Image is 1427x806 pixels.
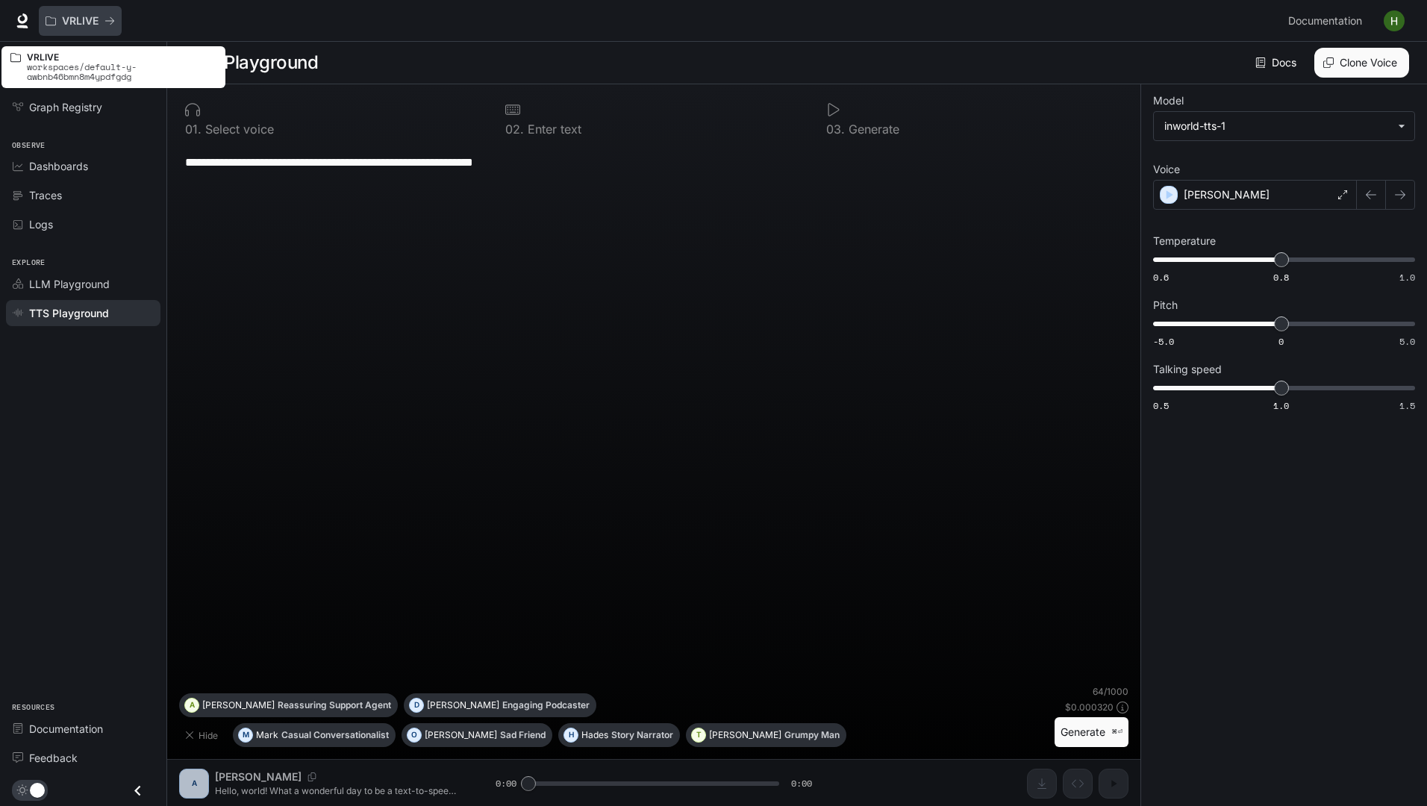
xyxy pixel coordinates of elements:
[29,158,88,174] span: Dashboards
[1252,48,1302,78] a: Docs
[692,723,705,747] div: T
[784,731,840,740] p: Grumpy Man
[1055,717,1128,748] button: Generate⌘⏎
[29,721,103,737] span: Documentation
[1399,271,1415,284] span: 1.0
[278,701,391,710] p: Reassuring Support Agent
[27,52,216,62] p: VRLIVE
[6,300,160,326] a: TTS Playground
[6,182,160,208] a: Traces
[281,731,389,740] p: Casual Conversationalist
[404,693,596,717] button: D[PERSON_NAME]Engaging Podcaster
[564,723,578,747] div: H
[6,94,160,120] a: Graph Registry
[410,693,423,717] div: D
[1314,48,1409,78] button: Clone Voice
[826,123,845,135] p: 0 3 .
[6,211,160,237] a: Logs
[29,305,109,321] span: TTS Playground
[179,693,398,717] button: A[PERSON_NAME]Reassuring Support Agent
[1153,335,1174,348] span: -5.0
[29,216,53,232] span: Logs
[239,723,252,747] div: M
[256,731,278,740] p: Mark
[1278,335,1284,348] span: 0
[1065,701,1114,713] p: $ 0.000320
[524,123,581,135] p: Enter text
[39,6,122,36] button: All workspaces
[500,731,546,740] p: Sad Friend
[233,723,396,747] button: MMarkCasual Conversationalist
[1153,164,1180,175] p: Voice
[1154,112,1414,140] div: inworld-tts-1
[29,187,62,203] span: Traces
[1384,10,1405,31] img: User avatar
[29,276,110,292] span: LLM Playground
[408,723,421,747] div: O
[29,99,102,115] span: Graph Registry
[62,15,99,28] p: VRLIVE
[558,723,680,747] button: HHadesStory Narrator
[6,716,160,742] a: Documentation
[1399,399,1415,412] span: 1.5
[611,731,673,740] p: Story Narrator
[1153,364,1222,375] p: Talking speed
[1093,685,1128,698] p: 64 / 1000
[1153,271,1169,284] span: 0.6
[1288,12,1362,31] span: Documentation
[1164,119,1390,134] div: inworld-tts-1
[1379,6,1409,36] button: User avatar
[1184,187,1270,202] p: [PERSON_NAME]
[427,701,499,710] p: [PERSON_NAME]
[709,731,781,740] p: [PERSON_NAME]
[179,723,227,747] button: Hide
[29,750,78,766] span: Feedback
[1153,96,1184,106] p: Model
[121,775,154,806] button: Close drawer
[581,731,608,740] p: Hades
[185,123,202,135] p: 0 1 .
[845,123,899,135] p: Generate
[6,153,160,179] a: Dashboards
[686,723,846,747] button: T[PERSON_NAME]Grumpy Man
[185,48,318,78] h1: TTS Playground
[1399,335,1415,348] span: 5.0
[1111,728,1122,737] p: ⌘⏎
[202,701,275,710] p: [PERSON_NAME]
[502,701,590,710] p: Engaging Podcaster
[185,693,199,717] div: A
[1273,399,1289,412] span: 1.0
[1153,236,1216,246] p: Temperature
[27,62,216,81] p: workspaces/default-y-awbnb46bmn8m4ypdfgdg
[402,723,552,747] button: O[PERSON_NAME]Sad Friend
[1153,300,1178,310] p: Pitch
[1282,6,1373,36] a: Documentation
[425,731,497,740] p: [PERSON_NAME]
[1153,399,1169,412] span: 0.5
[30,781,45,798] span: Dark mode toggle
[202,123,274,135] p: Select voice
[505,123,524,135] p: 0 2 .
[1273,271,1289,284] span: 0.8
[6,745,160,771] a: Feedback
[6,271,160,297] a: LLM Playground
